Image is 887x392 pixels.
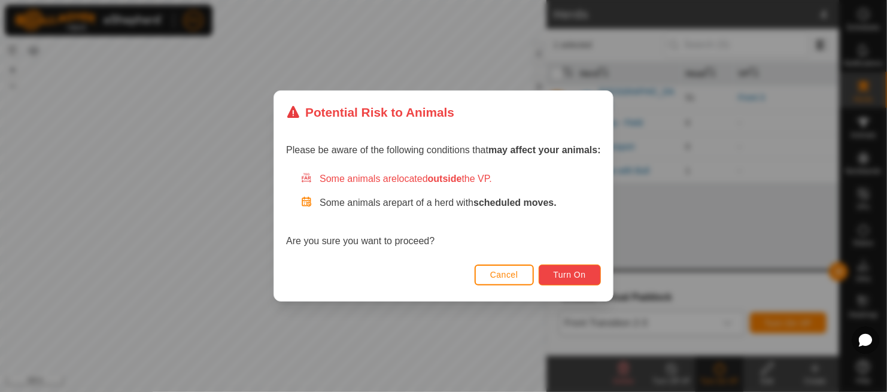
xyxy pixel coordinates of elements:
[428,174,462,184] strong: outside
[286,145,601,155] span: Please be aware of the following conditions that
[300,172,601,186] div: Some animals are
[539,265,601,285] button: Turn On
[475,265,534,285] button: Cancel
[473,197,557,208] strong: scheduled moves.
[320,196,601,210] p: Some animals are
[397,174,492,184] span: located the VP.
[286,172,601,248] div: Are you sure you want to proceed?
[490,270,518,279] span: Cancel
[554,270,586,279] span: Turn On
[488,145,601,155] strong: may affect your animals:
[286,103,454,121] div: Potential Risk to Animals
[397,197,557,208] span: part of a herd with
